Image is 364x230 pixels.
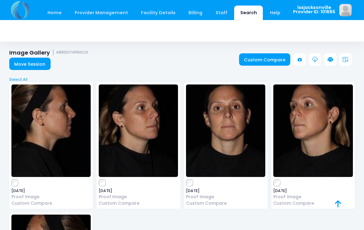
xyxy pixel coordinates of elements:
[41,6,68,20] a: Home
[183,6,209,20] a: Billing
[99,200,178,207] a: Custom Compare
[99,194,178,200] a: Proof Image
[99,189,178,193] span: [DATE]
[186,194,265,200] a: Proof Image
[7,76,357,83] a: Select All
[135,6,182,20] a: Facility Details
[209,6,233,20] a: Staff
[186,200,265,207] a: Custom Compare
[273,84,353,177] img: image
[273,194,353,200] a: Proof Image
[9,49,88,56] h1: Image Gallery
[9,58,51,70] a: Move Session
[239,53,291,66] a: Custom Compare
[11,194,91,200] a: Proof Image
[273,200,353,207] a: Custom Compare
[11,189,91,193] span: [DATE]
[186,84,265,177] img: image
[273,189,353,193] span: [DATE]
[186,189,265,193] span: [DATE]
[11,200,91,207] a: Custom Compare
[264,6,287,20] a: Help
[234,6,263,20] a: Search
[293,5,335,14] span: lssjacksonville Provider ID: 101685
[339,4,352,16] img: image
[56,50,88,55] small: MEREDITHFRISCH
[99,84,178,177] img: image
[11,84,91,177] img: image
[68,6,134,20] a: Provider Management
